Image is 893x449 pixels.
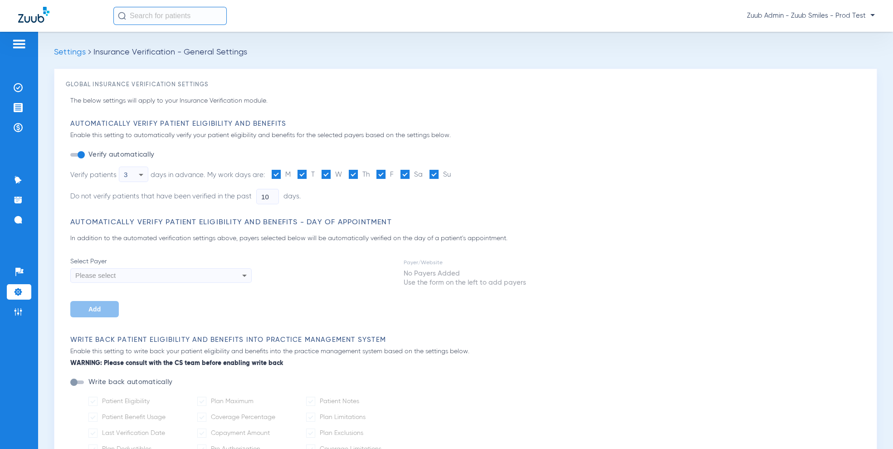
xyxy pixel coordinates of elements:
[93,48,247,56] span: Insurance Verification - General Settings
[320,430,363,436] span: Plan Exclusions
[211,398,254,405] span: Plan Maximum
[349,170,370,180] label: Th
[113,7,227,25] input: Search for patients
[102,398,150,405] span: Patient Eligibility
[70,336,865,345] h3: Write Back Patient Eligibility and Benefits Into Practice Management System
[70,96,865,106] p: The below settings will apply to your Insurance Verification module.
[747,11,875,20] span: Zuub Admin - Zuub Smiles - Prod Test
[87,378,172,387] label: Write back automatically
[124,171,127,178] span: 3
[403,269,527,288] td: No Payers Added Use the form on the left to add payers
[54,48,86,56] span: Settings
[70,359,865,368] b: WARNING: Please consult with the CS team before enabling write back
[70,189,449,204] li: Do not verify patients that have been verified in the past days.
[322,170,342,180] label: W
[848,405,893,449] iframe: Chat Widget
[211,430,270,436] span: Copayment Amount
[211,414,275,420] span: Coverage Percentage
[118,12,126,20] img: Search Icon
[70,257,252,266] span: Select Payer
[102,414,166,420] span: Patient Benefit Usage
[12,39,26,49] img: hamburger-icon
[75,271,116,279] span: Please select
[70,234,865,243] p: In addition to the automated verification settings above, payers selected below will be automatic...
[66,80,865,89] h3: Global Insurance Verification Settings
[88,306,101,313] span: Add
[320,398,359,405] span: Patient Notes
[207,172,265,178] span: My work days are:
[70,218,865,227] h3: Automatically Verify Patient Eligibility and Benefits - Day of Appointment
[70,347,865,368] p: Enable this setting to write back your patient eligibility and benefits into the practice managem...
[429,170,451,180] label: Su
[18,7,49,23] img: Zuub Logo
[320,414,366,420] span: Plan Limitations
[70,131,865,140] p: Enable this setting to automatically verify your patient eligibility and benefits for the selecte...
[87,150,154,159] label: Verify automatically
[70,301,119,317] button: Add
[70,119,865,128] h3: Automatically Verify Patient Eligibility and Benefits
[102,430,165,436] span: Last Verification Date
[403,258,527,268] td: Payer/Website
[400,170,423,180] label: Sa
[272,170,291,180] label: M
[376,170,394,180] label: F
[298,170,315,180] label: T
[70,167,205,182] div: Verify patients days in advance.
